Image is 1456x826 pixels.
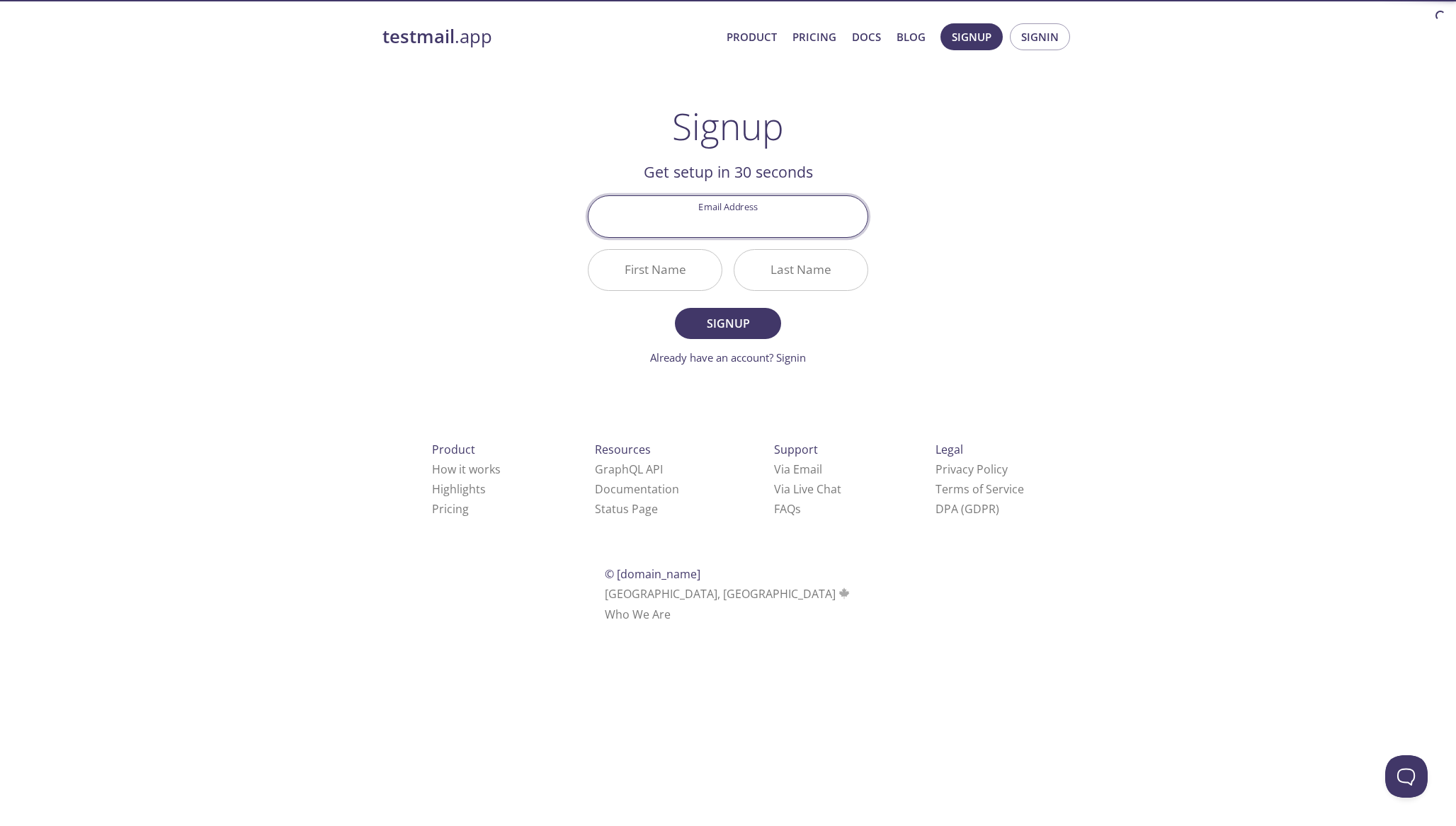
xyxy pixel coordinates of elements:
a: Documentation [595,481,679,497]
a: Who We Are [605,607,671,622]
span: Signup [952,28,991,46]
span: Signin [1021,28,1059,46]
a: Docs [852,28,881,46]
span: Legal [935,442,963,457]
span: Resources [595,442,651,457]
h1: Signup [672,105,784,147]
a: Privacy Policy [935,461,1008,477]
span: Support [774,442,818,457]
a: DPA (GDPR) [935,501,999,517]
a: Pricing [792,28,836,46]
a: testmail.app [382,25,715,49]
button: Signup [940,23,1003,50]
span: Product [432,442,475,457]
span: s [795,501,801,517]
iframe: Help Scout Beacon - Open [1385,755,1428,798]
a: Pricing [432,501,469,517]
a: Highlights [432,481,486,497]
a: GraphQL API [595,461,663,477]
a: Via Email [774,461,822,477]
a: FAQ [774,501,801,517]
button: Signin [1010,23,1070,50]
a: Already have an account? Signin [650,350,806,365]
span: Signup [690,314,766,333]
a: Terms of Service [935,481,1024,497]
a: Via Live Chat [774,481,841,497]
span: [GEOGRAPHIC_DATA], [GEOGRAPHIC_DATA] [605,586,852,602]
a: Status Page [595,501,658,517]
h2: Get setup in 30 seconds [588,160,868,184]
button: Signup [675,308,781,339]
a: Product [727,28,777,46]
span: © [DOMAIN_NAME] [605,566,700,582]
a: How it works [432,461,501,477]
strong: testmail [382,24,455,49]
a: Blog [897,28,926,46]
